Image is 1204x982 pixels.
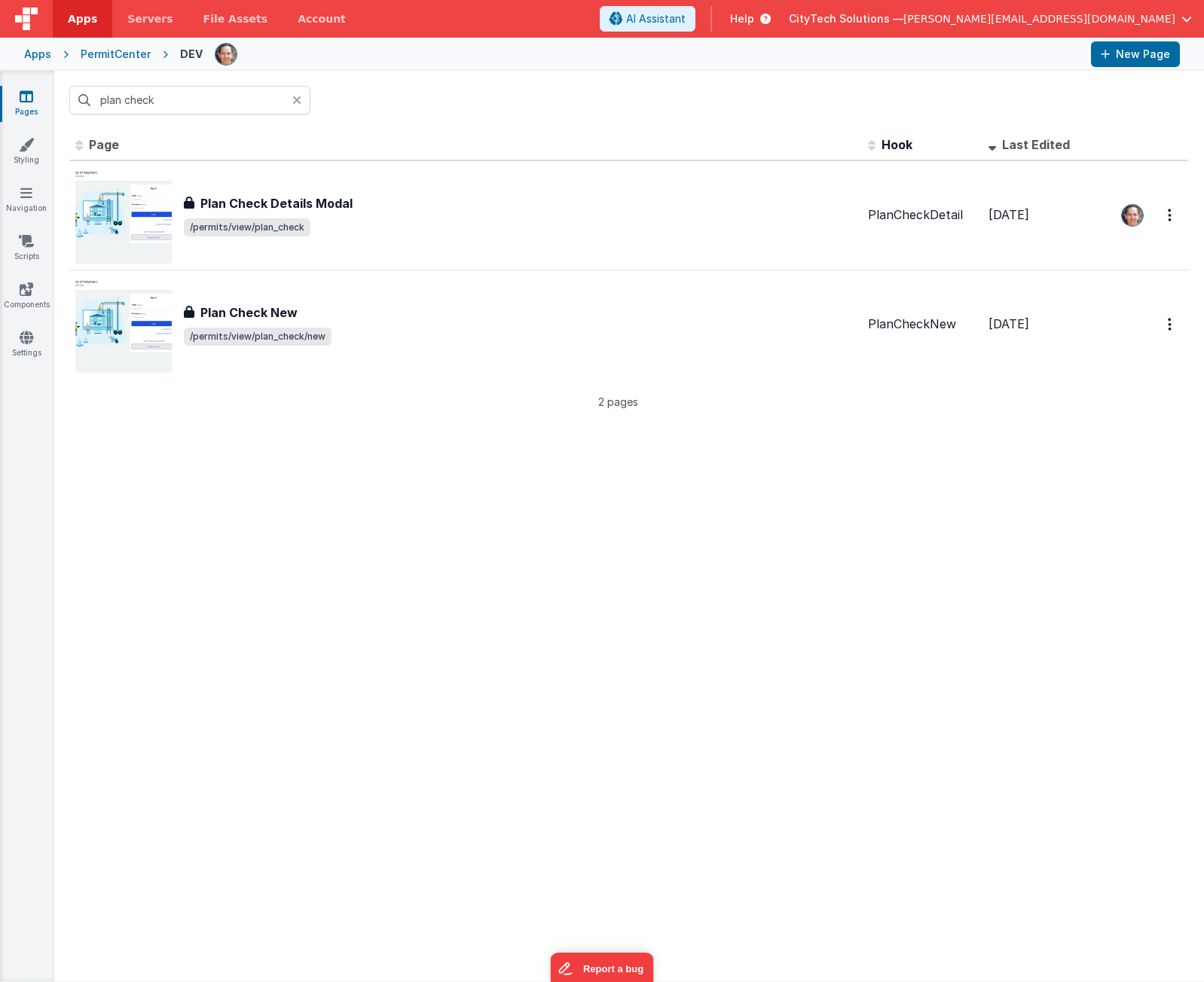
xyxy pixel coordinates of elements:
[903,11,1175,26] span: [PERSON_NAME][EMAIL_ADDRESS][DOMAIN_NAME]
[127,11,173,26] span: Servers
[1159,200,1183,230] button: Options
[81,47,151,62] div: PermitCenter
[600,6,695,32] button: AI Assistant
[203,11,268,26] span: File Assets
[882,137,912,152] span: Hook
[184,218,310,236] span: /permits/view/plan_check
[69,394,1166,410] p: 2 pages
[989,207,1029,222] span: [DATE]
[24,47,51,62] div: Apps
[184,328,332,346] span: /permits/view/plan_check/new
[69,86,310,114] input: Search pages, id's ...
[1002,137,1070,152] span: Last Edited
[89,137,119,152] span: Page
[789,11,1192,26] button: CityTech Solutions — [PERSON_NAME][EMAIL_ADDRESS][DOMAIN_NAME]
[215,44,237,65] img: e92780d1901cbe7d843708aaaf5fdb33
[1122,205,1143,226] img: e92780d1901cbe7d843708aaaf5fdb33
[1091,41,1180,67] button: New Page
[180,47,203,62] div: DEV
[626,11,686,26] span: AI Assistant
[730,11,754,26] span: Help
[868,316,976,333] div: PlanCheckNew
[1159,309,1183,340] button: Options
[200,194,353,212] h3: Plan Check Details Modal
[68,11,97,26] span: Apps
[868,206,976,224] div: PlanCheckDetail
[200,303,298,322] h3: Plan Check New
[789,11,903,26] span: CityTech Solutions —
[989,316,1029,331] span: [DATE]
